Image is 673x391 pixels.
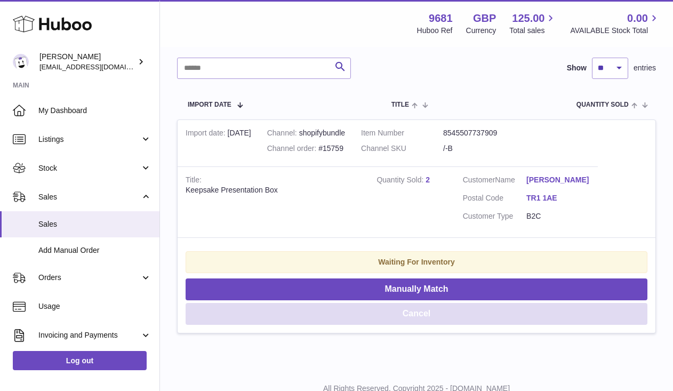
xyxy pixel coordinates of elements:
dt: Postal Code [463,193,526,206]
span: Invoicing and Payments [38,330,140,340]
a: [PERSON_NAME] [526,175,590,185]
span: Total sales [509,26,557,36]
img: hello@colourchronicles.com [13,54,29,70]
span: Quantity Sold [576,101,629,108]
a: 2 [426,175,430,184]
a: 125.00 Total sales [509,11,557,36]
dt: Item Number [361,128,443,138]
span: [EMAIL_ADDRESS][DOMAIN_NAME] [39,62,157,71]
div: shopifybundle [267,128,345,138]
span: Stock [38,163,140,173]
span: Add Manual Order [38,245,151,256]
span: Usage [38,301,151,312]
span: 125.00 [512,11,544,26]
span: Sales [38,192,140,202]
strong: 9681 [429,11,453,26]
dd: B2C [526,211,590,221]
dt: Customer Type [463,211,526,221]
span: 0.00 [627,11,648,26]
div: Currency [466,26,496,36]
span: Sales [38,219,151,229]
span: My Dashboard [38,106,151,116]
strong: Channel [267,129,299,140]
strong: Waiting For Inventory [378,258,454,266]
strong: Import date [186,129,228,140]
span: Customer [463,175,495,184]
dt: Channel SKU [361,143,443,154]
button: Cancel [186,303,647,325]
strong: Channel order [267,144,319,155]
div: #15759 [267,143,345,154]
span: AVAILABLE Stock Total [570,26,660,36]
div: Huboo Ref [417,26,453,36]
span: Title [391,101,409,108]
a: Log out [13,351,147,370]
strong: Title [186,175,202,187]
span: entries [634,63,656,73]
div: Keepsake Presentation Box [186,185,360,195]
dt: Name [463,175,526,188]
span: Orders [38,273,140,283]
dd: /-B [443,143,525,154]
dd: 8545507737909 [443,128,525,138]
span: Listings [38,134,140,145]
td: [DATE] [178,120,259,167]
button: Manually Match [186,278,647,300]
label: Show [567,63,587,73]
strong: GBP [473,11,496,26]
strong: Quantity Sold [376,175,426,187]
a: TR1 1AE [526,193,590,203]
div: [PERSON_NAME] [39,52,135,72]
span: Import date [188,101,231,108]
a: 0.00 AVAILABLE Stock Total [570,11,660,36]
